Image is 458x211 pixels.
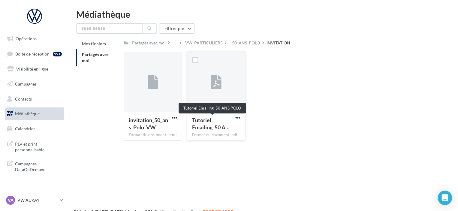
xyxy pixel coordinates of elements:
span: Campagnes [15,81,37,86]
div: _50_ANS_POLO [230,40,260,46]
a: Boîte de réception99+ [4,47,65,60]
span: Visibilité en ligne [16,66,48,71]
div: Open Intercom Messenger [438,191,452,205]
div: Tutoriel Emailing_50 ANS POLO [179,103,246,113]
a: Contacts [4,93,65,105]
div: INVITATION [267,40,290,46]
span: Mes fichiers [82,41,106,46]
span: Opérations [16,36,37,41]
a: Opérations [4,32,65,45]
a: Visibilité en ligne [4,63,65,75]
span: Médiathèque [15,111,40,116]
span: Tutoriel Emailing_50 ANS POLO [192,117,230,131]
span: Campagnes DataOnDemand [15,160,62,173]
span: VA [8,197,14,203]
div: Format du document: pdf [192,132,240,138]
span: invitation_50_ans_Polo_VW [129,117,168,131]
div: Partagés avec moi [132,40,166,46]
div: Médiathèque [76,10,451,19]
span: Boîte de réception [15,51,50,56]
div: ... [172,39,177,47]
div: 99+ [53,52,62,56]
span: Calendrier [15,126,35,131]
span: Partagés avec moi [82,52,109,63]
span: PLV et print personnalisable [15,140,62,153]
a: VA VW AURAY [5,194,64,206]
div: VW_PARTICULIERS [185,40,222,46]
a: Campagnes [4,78,65,90]
a: Médiathèque [4,107,65,120]
button: Filtrer par [159,23,194,34]
span: Contacts [15,96,32,101]
div: Format du document: html [129,132,177,138]
a: Calendrier [4,122,65,135]
a: Campagnes DataOnDemand [4,157,65,175]
p: VW AURAY [17,197,57,203]
a: PLV et print personnalisable [4,137,65,155]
